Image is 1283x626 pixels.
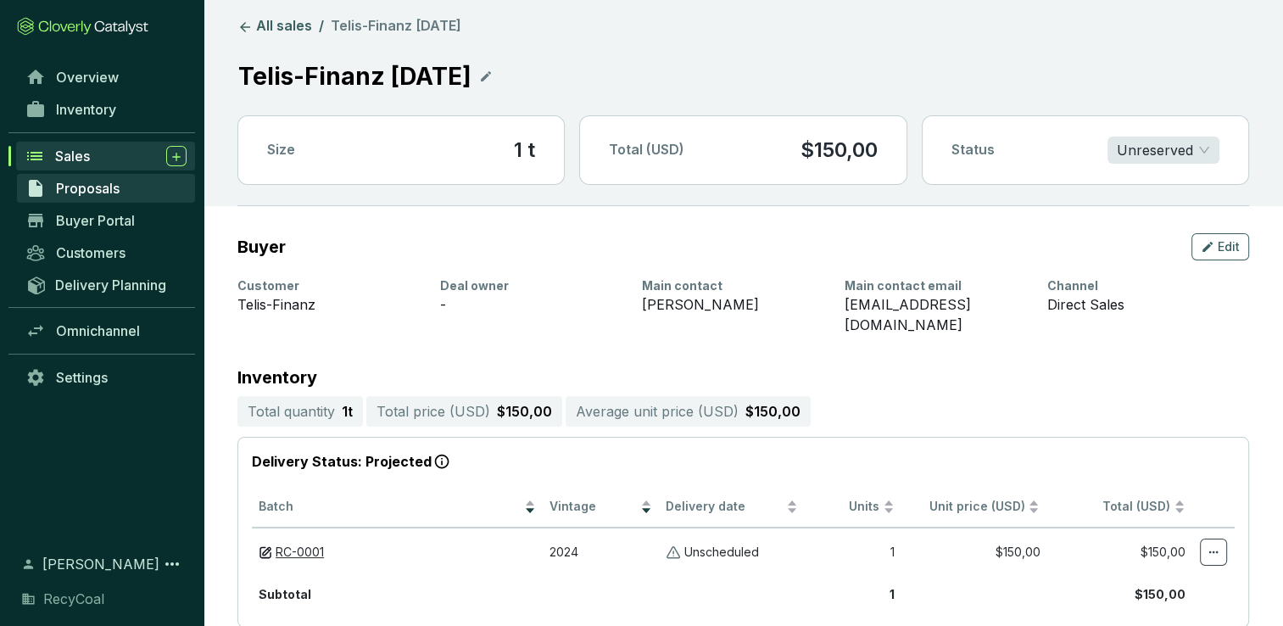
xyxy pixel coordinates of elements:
span: Buyer Portal [56,212,135,229]
th: Units [805,487,901,528]
p: Average unit price ( USD ) [576,401,739,422]
th: Vintage [543,487,659,528]
a: Inventory [17,95,195,124]
p: Unscheduled [684,545,759,561]
span: Unit price (USD) [929,499,1024,513]
span: Settings [56,369,108,386]
div: Main contact email [845,277,1027,294]
a: RC-0001 [276,545,324,561]
p: $150,00 [800,137,878,164]
p: Total price ( USD ) [377,401,490,422]
td: $150,00 [901,528,1046,576]
span: Proposals [56,180,120,197]
button: Edit [1191,233,1249,260]
img: Unscheduled [666,545,681,561]
div: [EMAIL_ADDRESS][DOMAIN_NAME] [845,294,1027,335]
li: / [319,17,324,37]
p: 1 t [342,401,353,422]
span: Edit [1218,238,1240,255]
p: Size [267,141,295,159]
div: Deal owner [440,277,622,294]
span: Customers [56,244,126,261]
span: Sales [55,148,90,165]
div: Customer [237,277,420,294]
a: All sales [234,17,315,37]
span: Unreserved [1117,137,1210,163]
span: Inventory [56,101,116,118]
a: Buyer Portal [17,206,195,235]
a: Delivery Planning [17,271,195,299]
span: Batch [259,499,521,515]
div: Direct Sales [1046,294,1229,315]
b: Subtotal [259,587,311,601]
span: Total (USD) [1102,499,1170,513]
h2: Buyer [237,238,286,256]
div: [PERSON_NAME] [642,294,824,315]
span: Vintage [549,499,637,515]
span: Overview [56,69,119,86]
span: Delivery Planning [55,277,166,293]
span: Delivery date [666,499,782,515]
img: draft [259,545,272,561]
td: 1 [805,528,901,576]
p: Delivery Status: Projected [252,451,1235,473]
a: Sales [16,142,195,170]
span: Units [812,499,879,515]
section: 1 t [514,137,535,164]
span: Telis-Finanz [DATE] [331,17,461,34]
span: RecyCoal [43,589,104,609]
p: $150,00 [745,401,800,422]
span: Total (USD) [609,141,684,158]
span: [PERSON_NAME] [42,554,159,574]
b: 1 [890,587,895,601]
div: Telis-Finanz [237,294,420,315]
a: Overview [17,63,195,92]
a: Customers [17,238,195,267]
td: 2024 [543,528,659,576]
p: Total quantity [248,401,335,422]
b: $150,00 [1135,587,1185,601]
span: Omnichannel [56,322,140,339]
p: Inventory [237,369,1249,386]
th: Delivery date [659,487,804,528]
div: Channel [1046,277,1229,294]
th: Batch [252,487,543,528]
div: - [440,294,622,315]
div: Main contact [642,277,824,294]
p: $150,00 [497,401,552,422]
a: Settings [17,363,195,392]
p: Telis-Finanz [DATE] [237,58,472,95]
a: Omnichannel [17,316,195,345]
a: Proposals [17,174,195,203]
td: $150,00 [1046,528,1192,576]
p: Status [951,141,995,159]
